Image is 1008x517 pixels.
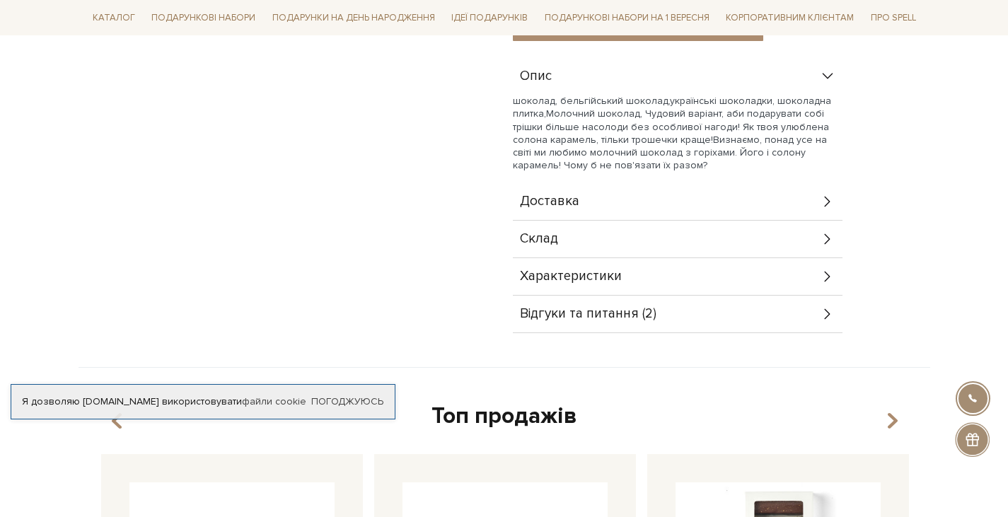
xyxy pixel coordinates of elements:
[446,7,533,29] a: Ідеї подарунків
[146,7,261,29] a: Подарункові набори
[865,7,922,29] a: Про Spell
[720,6,859,30] a: Корпоративним клієнтам
[11,395,395,408] div: Я дозволяю [DOMAIN_NAME] використовувати
[520,70,552,83] span: Опис
[311,395,383,408] a: Погоджуюсь
[513,95,842,172] p: шоколад, бельгійський шоколад,українські шоколадки, шоколадна плитка,Молочний шоколад, Чудовий ва...
[520,308,656,320] span: Відгуки та питання (2)
[267,7,441,29] a: Подарунки на День народження
[95,402,913,431] div: Топ продажів
[520,195,579,208] span: Доставка
[539,6,715,30] a: Подарункові набори на 1 Вересня
[87,7,141,29] a: Каталог
[520,270,622,283] span: Характеристики
[520,233,558,245] span: Склад
[242,395,306,407] a: файли cookie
